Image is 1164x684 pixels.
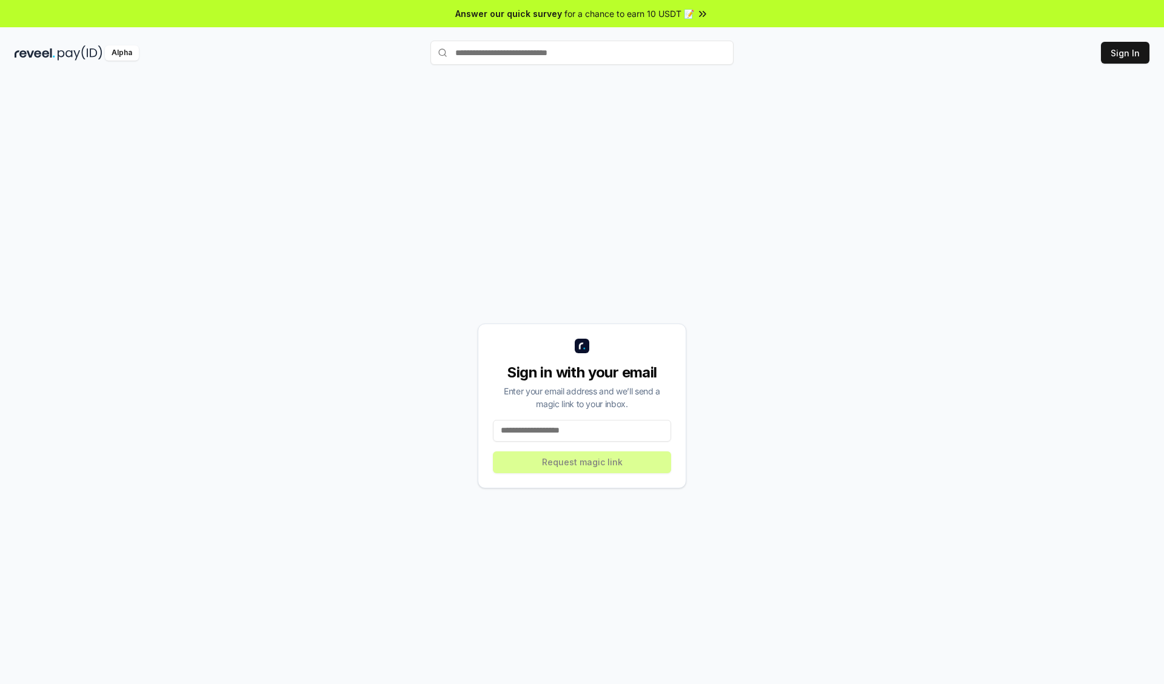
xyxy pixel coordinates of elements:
img: reveel_dark [15,45,55,61]
span: for a chance to earn 10 USDT 📝 [564,7,694,20]
div: Enter your email address and we’ll send a magic link to your inbox. [493,385,671,410]
div: Sign in with your email [493,363,671,382]
span: Answer our quick survey [455,7,562,20]
img: logo_small [575,339,589,353]
button: Sign In [1101,42,1149,64]
div: Alpha [105,45,139,61]
img: pay_id [58,45,102,61]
